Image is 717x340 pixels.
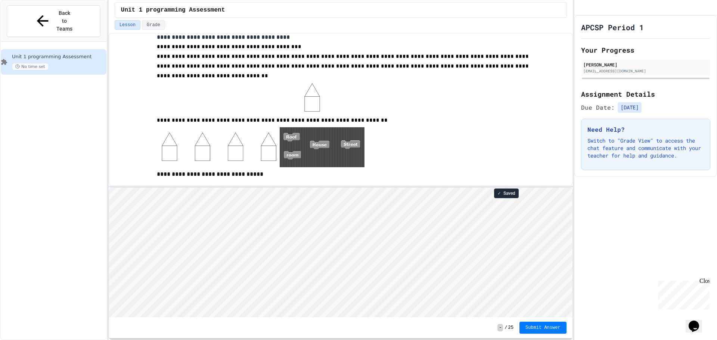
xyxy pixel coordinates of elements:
span: Unit 1 programming Assessment [121,6,225,15]
span: ✓ [497,190,501,196]
div: Chat with us now!Close [3,3,52,47]
div: [EMAIL_ADDRESS][DOMAIN_NAME] [583,68,708,74]
span: Unit 1 programming Assessment [12,54,105,60]
button: Grade [142,20,165,30]
span: Saved [503,190,515,196]
div: [PERSON_NAME] [583,61,708,68]
iframe: To enrich screen reader interactions, please activate Accessibility in Grammarly extension settings [109,188,572,317]
span: - [497,324,503,331]
span: No time set [12,63,49,70]
span: 25 [508,325,513,331]
p: Switch to "Grade View" to access the chat feature and communicate with your teacher for help and ... [587,137,704,159]
button: Back to Teams [7,5,100,37]
h3: Need Help? [587,125,704,134]
button: Lesson [115,20,140,30]
h2: Your Progress [581,45,710,55]
span: Submit Answer [525,325,561,331]
iframe: chat widget [686,310,710,333]
button: Submit Answer [519,322,567,334]
h1: APCSP Period 1 [581,22,644,32]
span: / [505,325,507,331]
span: Due Date: [581,103,615,112]
span: [DATE] [618,102,642,113]
h2: Assignment Details [581,89,710,99]
iframe: chat widget [655,278,710,309]
span: Back to Teams [56,9,73,33]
